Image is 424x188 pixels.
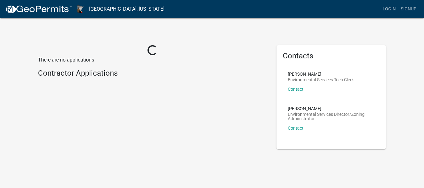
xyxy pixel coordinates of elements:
p: There are no applications [38,56,267,64]
a: Contact [288,126,303,131]
img: Houston County, Minnesota [77,5,84,13]
a: Signup [398,3,419,15]
p: Environmental Services Tech Clerk [288,78,354,82]
p: Environmental Services Director/Zoning Administrator [288,112,375,121]
h4: Contractor Applications [38,69,267,78]
a: Contact [288,87,303,92]
p: [PERSON_NAME] [288,72,354,76]
p: [PERSON_NAME] [288,106,375,111]
h5: Contacts [283,51,380,61]
wm-workflow-list-section: Contractor Applications [38,69,267,80]
a: Login [380,3,398,15]
a: [GEOGRAPHIC_DATA], [US_STATE] [89,4,164,14]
